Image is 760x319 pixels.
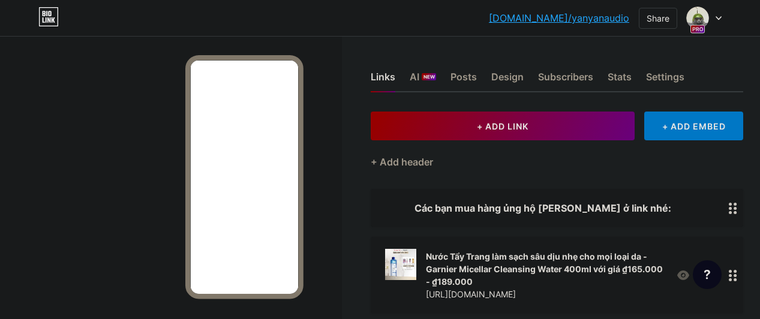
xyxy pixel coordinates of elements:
img: Dat Nguyen [686,7,709,29]
div: Stats [608,70,632,91]
div: Settings [646,70,684,91]
div: AI [410,70,436,91]
div: + Add header [371,155,433,169]
img: Nước Tẩy Trang làm sạch sâu dịu nhẹ cho mọi loại da - Garnier Micellar Cleansing Water 400ml với ... [385,249,416,280]
span: + ADD LINK [477,121,528,131]
div: Design [491,70,524,91]
span: NEW [423,73,435,80]
div: Share [647,12,669,25]
div: + ADD EMBED [644,112,743,140]
div: Subscribers [538,70,593,91]
div: Các bạn mua hàng ủng hộ [PERSON_NAME] ở link nhé: [385,201,700,215]
div: Links [371,70,395,91]
div: 1 [676,268,700,282]
a: [DOMAIN_NAME]/yanyanaudio [489,11,629,25]
div: [URL][DOMAIN_NAME] [426,288,666,300]
div: Posts [450,70,477,91]
div: Nước Tẩy Trang làm sạch sâu dịu nhẹ cho mọi loại da - Garnier Micellar Cleansing Water 400ml với ... [426,250,666,288]
button: + ADD LINK [371,112,635,140]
